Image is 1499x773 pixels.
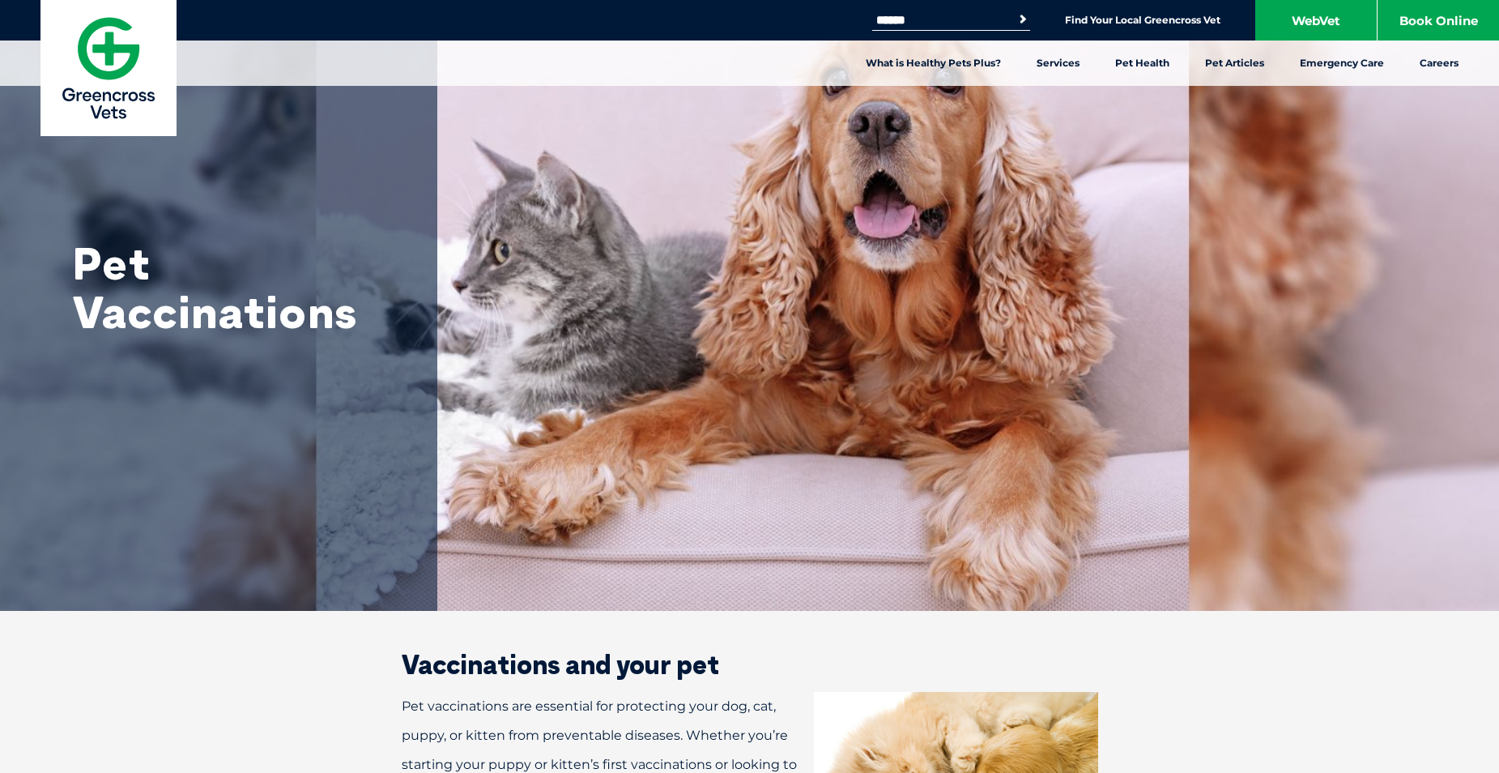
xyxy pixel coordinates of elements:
button: Search [1015,11,1031,28]
h1: Pet Vaccinations [73,239,397,336]
a: Pet Articles [1187,41,1282,86]
a: Services [1019,41,1097,86]
a: Emergency Care [1282,41,1402,86]
a: Find Your Local Greencross Vet [1065,14,1220,27]
h2: Vaccinations and your pet [345,651,1155,677]
a: What is Healthy Pets Plus? [848,41,1019,86]
a: Careers [1402,41,1476,86]
a: Pet Health [1097,41,1187,86]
